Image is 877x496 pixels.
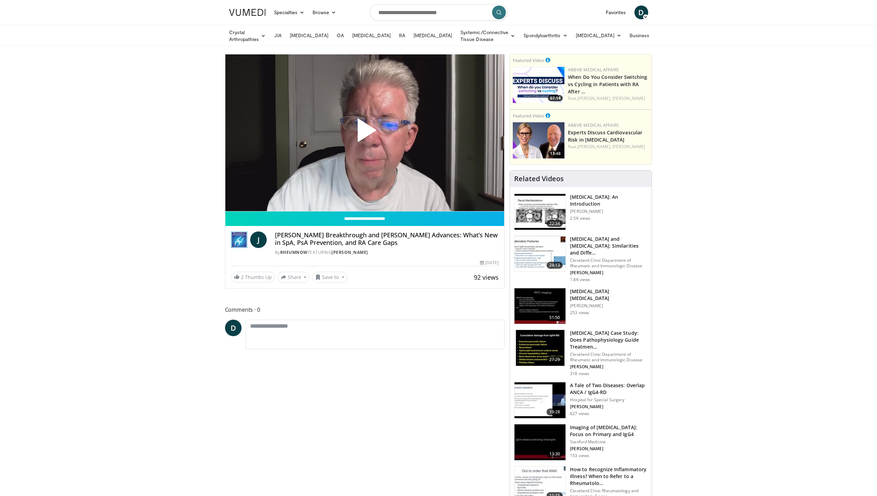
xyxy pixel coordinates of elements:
[634,6,648,19] a: D
[513,122,564,158] img: bac68d7e-7eb1-429f-a5de-1d3cdceb804d.png.150x105_q85_crop-smart_upscale.png
[480,260,499,266] div: [DATE]
[568,74,647,95] a: When Do You Consider Switching vs Cycling in Patients with RA After …
[225,29,270,43] a: Crystal Arthropathies
[570,446,647,452] p: [PERSON_NAME]
[570,303,647,309] p: [PERSON_NAME]
[513,113,544,119] small: Featured Video
[570,382,647,396] h3: A Tale of Two Diseases: Overlap ANCA / IgG4-RD
[568,67,619,73] a: AbbVie Medical Affairs
[514,424,565,460] img: 3a764a77-9bb7-44aa-b25e-c111e7d67a45.150x105_q85_crop-smart_upscale.jpg
[570,352,647,363] p: Cleveland Clinic Department of Rheumatic and Immunologic Disease
[612,95,645,101] a: [PERSON_NAME]
[625,29,661,42] a: Business
[568,95,649,102] div: Feat.
[547,262,563,269] span: 24:13
[547,356,563,363] span: 27:29
[547,409,563,415] span: 19:28
[348,29,395,42] a: [MEDICAL_DATA]
[275,231,499,246] h4: [PERSON_NAME] Breakthrough and [PERSON_NAME] Advances: What’s New in SpA, PsA Prevention, and RA ...
[370,4,508,21] input: Search topics, interventions
[572,29,625,42] a: [MEDICAL_DATA]
[513,67,564,103] img: 5519c3fa-eacf-45bd-bb44-10a6acfac8a5.png.150x105_q85_crop-smart_upscale.png
[332,249,368,255] a: [PERSON_NAME]
[514,424,647,461] a: 13:30 Imaging of [MEDICAL_DATA]: Focus on Primary and IgG4 Stanford Medicine [PERSON_NAME] 153 views
[568,129,642,143] a: Experts Discuss Cardiovascular Risk in [MEDICAL_DATA]
[514,382,647,418] a: 19:28 A Tale of Two Diseases: Overlap ANCA / IgG4-RD Hospital for Special Surgery [PERSON_NAME] 6...
[286,29,333,42] a: [MEDICAL_DATA]
[333,29,348,42] a: OA
[547,314,563,321] span: 51:50
[514,382,565,418] img: 5a9d1dd0-70c0-454f-b8c3-53ff21943fee.150x105_q85_crop-smart_upscale.jpg
[278,272,310,283] button: Share
[570,258,647,269] p: Cleveland Clinic Department of Rheumatic and Immunologic Disease
[312,272,347,283] button: Save to
[241,274,244,280] span: 2
[250,231,267,248] a: J
[270,29,286,42] a: JIA
[570,330,647,350] h3: [MEDICAL_DATA] Case Study: Does Pathophysiology Guide Treatmen…
[231,272,275,282] a: 2 Thumbs Up
[612,144,645,149] a: [PERSON_NAME]
[409,29,456,42] a: [MEDICAL_DATA]
[547,220,563,227] span: 22:34
[519,29,571,42] a: Spondyloarthritis
[513,67,564,103] a: 07:14
[395,29,409,42] a: RA
[570,404,647,410] p: [PERSON_NAME]
[514,330,647,376] a: 27:29 [MEDICAL_DATA] Case Study: Does Pathophysiology Guide Treatmen… Cleveland Clinic Department...
[231,231,247,248] img: RheumNow
[547,451,563,457] span: 13:30
[548,151,563,157] span: 13:48
[570,288,647,302] h3: [MEDICAL_DATA] [MEDICAL_DATA]
[225,54,504,211] video-js: Video Player
[513,57,544,63] small: Featured Video
[570,209,647,214] p: [PERSON_NAME]
[568,122,619,128] a: AbbVie Medical Affairs
[570,364,647,370] p: [PERSON_NAME]
[570,453,589,458] p: 153 views
[570,270,647,276] p: [PERSON_NAME]
[474,273,499,281] span: 92 views
[514,194,647,230] a: 22:34 [MEDICAL_DATA]: An Introduction [PERSON_NAME] 2.5K views
[280,249,308,255] a: RheumNow
[229,9,266,16] img: VuMedi Logo
[514,236,565,272] img: 639ae221-5c05-4739-ae6e-a8d6e95da367.150x105_q85_crop-smart_upscale.jpg
[578,95,611,101] a: [PERSON_NAME],
[514,288,647,324] a: 51:50 [MEDICAL_DATA] [MEDICAL_DATA] [PERSON_NAME] 253 views
[568,144,649,150] div: Feat.
[225,305,505,314] span: Comments 0
[570,310,589,316] p: 253 views
[514,236,647,282] a: 24:13 [MEDICAL_DATA] and [MEDICAL_DATA]: Similarities and Diffe… Cleveland Clinic Department of R...
[570,397,647,403] p: Hospital for Special Surgery
[303,99,427,167] button: Play Video
[514,194,565,230] img: 47980f05-c0f7-4192-9362-4cb0fcd554e5.150x105_q85_crop-smart_upscale.jpg
[548,95,563,101] span: 07:14
[570,194,647,207] h3: [MEDICAL_DATA]: An Introduction
[578,144,611,149] a: [PERSON_NAME],
[570,236,647,256] h3: [MEDICAL_DATA] and [MEDICAL_DATA]: Similarities and Diffe…
[570,411,589,416] p: 627 views
[514,175,564,183] h4: Related Videos
[275,249,499,256] div: By FEATURING
[570,216,590,221] p: 2.5K views
[602,6,630,19] a: Favorites
[514,288,565,324] img: 5f02b353-f81e-40e5-bc35-c432a737a304.150x105_q85_crop-smart_upscale.jpg
[570,371,589,376] p: 318 views
[570,466,647,487] h3: How to Recognize Inflammatory Illness? When to Refer to a Rheumatolo…
[570,424,647,438] h3: Imaging of [MEDICAL_DATA]: Focus on Primary and IgG4
[570,439,647,445] p: Stanford Medicine
[570,277,590,282] p: 1.8K views
[514,330,565,366] img: bddd47e3-35e4-4163-a366-a6ec5e48e2d3.150x105_q85_crop-smart_upscale.jpg
[513,122,564,158] a: 13:48
[225,320,242,336] a: D
[270,6,309,19] a: Specialties
[308,6,340,19] a: Browse
[456,29,519,43] a: Systemic/Connective Tissue Disease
